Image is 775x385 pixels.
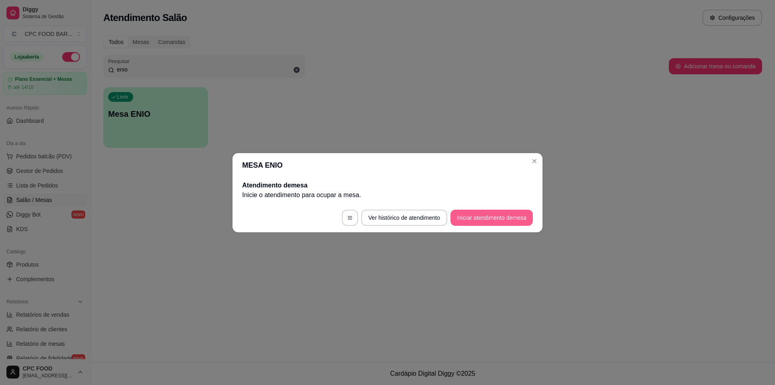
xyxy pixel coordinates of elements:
p: Inicie o atendimento para ocupar a mesa . [242,190,533,200]
header: MESA ENIO [232,153,542,177]
button: Ver histórico de atendimento [361,210,447,226]
h2: Atendimento de mesa [242,181,533,190]
button: Close [528,155,541,168]
button: Iniciar atendimento demesa [450,210,533,226]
